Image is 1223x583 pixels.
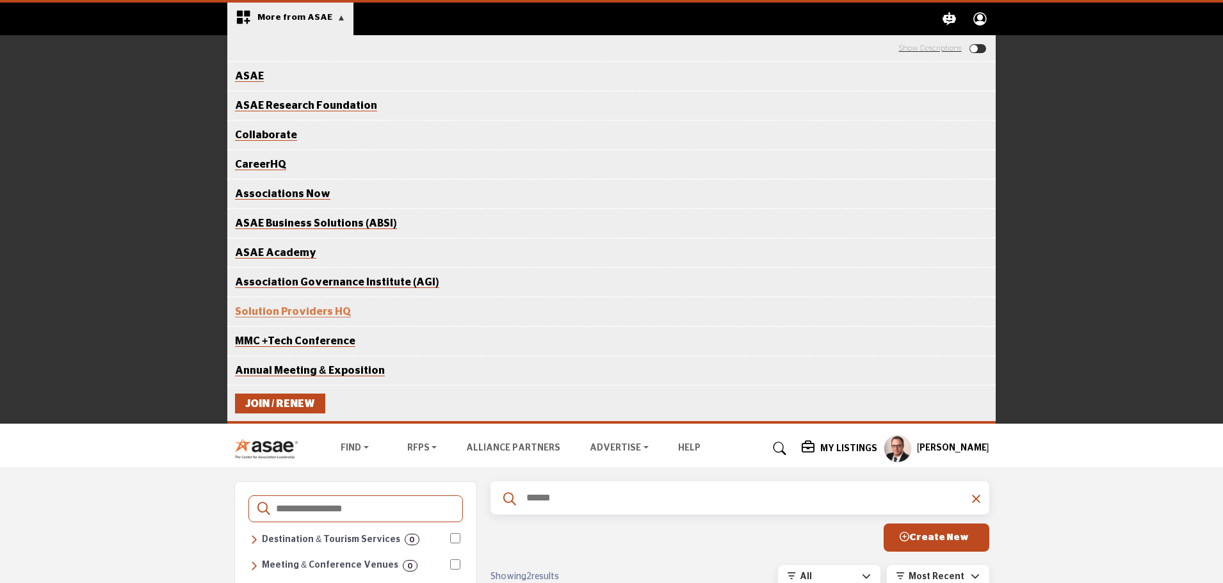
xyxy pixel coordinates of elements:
input: Select Destination & Tourism Services [450,533,460,543]
a: Join / Renew - opens in new tab [235,394,325,413]
button: Create New [884,523,989,552]
a: Annual Meeting & Exposition - opens in new tab [235,365,385,376]
h6: Organizations and services that promote travel, tourism, and local attractions, including visitor... [262,534,400,545]
a: Solution Providers HQ - opens in new tab [235,307,351,317]
a: RFPs [398,440,446,458]
a: Help [678,443,701,452]
h5: My Listings [820,443,877,454]
span: All [800,572,812,581]
h6: Facilities and spaces designed for business meetings, conferences, and events. [262,560,398,571]
a: Show or Hide Link Descriptions [899,44,962,52]
a: Alliance Partners [466,443,560,452]
a: ASAE Research Foundation - opens in new tab [235,100,377,111]
a: ASAE Academy - opens in new tab [235,248,316,259]
button: Show hide supplier dropdown [884,435,912,463]
input: Search Categories [275,500,454,517]
b: 0 [408,561,412,570]
div: 0 Results For Destination & Tourism Services [405,534,419,545]
h5: [PERSON_NAME] [917,442,989,455]
div: More from ASAE [227,3,353,35]
input: Select Meeting & Conference Venues [450,559,460,570]
a: Associations Governance Institute (AGI) - opens in new tab [235,277,439,288]
b: 0 [410,535,414,544]
a: ASAE - opens in new tab [235,71,264,82]
a: ASAE Business Solutions (ABSI) - opens in new tab [235,218,397,229]
span: More from ASAE [257,13,345,22]
a: Advertise [581,440,658,458]
div: 0 Results For Meeting & Conference Venues [403,560,417,571]
div: My Listings [802,441,877,456]
a: MMC +Tech Conference - opens in new tab [235,336,355,347]
a: Collaborate - opens in new tab [235,130,297,141]
a: Associations Now - opens in new tab [235,189,330,200]
a: Find [332,440,378,458]
a: Search [761,438,795,459]
span: 2 [526,572,531,581]
a: CareerHQ - opens in new tab [235,159,286,170]
span: Most Recent [909,572,964,581]
span: Create New [900,532,969,542]
img: site Logo [234,438,305,459]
